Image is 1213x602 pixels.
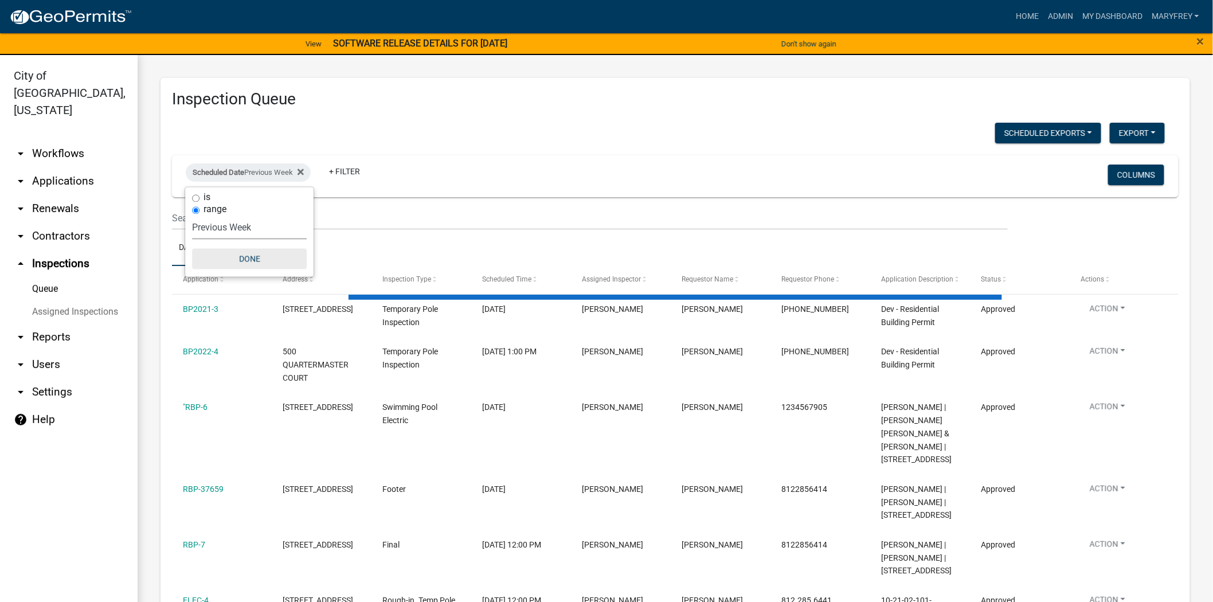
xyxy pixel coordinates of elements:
span: 500 QUARTERMASTER COURT [283,347,349,382]
button: Action [1081,538,1134,555]
span: mary [682,347,743,356]
button: Export [1110,123,1165,143]
span: Barry [682,304,743,314]
a: "RBP-6 [183,402,208,412]
span: Approved [981,484,1015,494]
span: Actions [1081,275,1104,283]
span: Scheduled Time [482,275,531,283]
i: help [14,413,28,427]
a: View [301,34,326,53]
i: arrow_drop_up [14,257,28,271]
button: Columns [1108,165,1164,185]
span: Swimming Pool Electric [382,402,437,425]
datatable-header-cell: Inspection Type [371,266,471,294]
button: Close [1197,34,1204,48]
span: Approved [981,304,1015,314]
div: [DATE] [482,401,560,414]
datatable-header-cell: Scheduled Time [471,266,571,294]
h3: Inspection Queue [172,89,1179,109]
i: arrow_drop_down [14,385,28,399]
span: Mike Kruer [582,484,643,494]
span: 8122856414 [781,484,827,494]
datatable-header-cell: Application Description [870,266,970,294]
datatable-header-cell: Requestor Name [671,266,770,294]
button: Action [1081,303,1134,319]
span: Chris Nokes | Nokes Christopher Robert & Ashley | 929 COURT AVENUE EAST [881,402,952,464]
datatable-header-cell: Address [272,266,371,294]
a: RBP-7 [183,540,205,549]
div: [DATE] 1:00 PM [482,345,560,358]
a: Home [1011,6,1043,28]
button: Action [1081,345,1134,362]
span: Application [183,275,218,283]
span: Approved [981,402,1015,412]
span: 812 285 6414 [781,347,849,356]
div: [DATE] [482,483,560,496]
span: 1404 PLANK ROAD [283,484,353,494]
a: + Filter [320,161,369,182]
a: BP2022-4 [183,347,218,356]
i: arrow_drop_down [14,229,28,243]
i: arrow_drop_down [14,174,28,188]
datatable-header-cell: Status [970,266,1070,294]
span: Approved [981,540,1015,549]
span: Nate Hock | hock Nate | 1404 PLANK ROAD [881,540,952,576]
label: range [204,205,226,214]
datatable-header-cell: Application [172,266,272,294]
div: [DATE] 12:00 PM [482,538,560,552]
span: Nate Hock | Hock Nate | 1404 PLANK ROAD [881,484,952,520]
datatable-header-cell: Assigned Inspector [571,266,671,294]
a: My Dashboard [1078,6,1147,28]
span: Temporary Pole Inspection [382,347,438,369]
a: BP2021-3 [183,304,218,314]
a: Admin [1043,6,1078,28]
span: Address [283,275,308,283]
i: arrow_drop_down [14,202,28,216]
span: 929 COURT AVENUE EAST [283,402,353,412]
span: Requestor Name [682,275,733,283]
span: Approved [981,347,1015,356]
button: Action [1081,401,1134,417]
span: 1234567905 [781,402,827,412]
datatable-header-cell: Requestor Phone [770,266,870,294]
span: Shawn [582,347,643,356]
button: Scheduled Exports [995,123,1101,143]
span: Mike Kruer [582,402,643,412]
span: Dev - Residential Building Permit [881,347,939,369]
span: Chad Reischl [582,304,643,314]
span: 8122856414 [781,540,827,549]
span: × [1197,33,1204,49]
span: mary [682,484,743,494]
button: Done [192,249,307,269]
strong: SOFTWARE RELEASE DETAILS FOR [DATE] [333,38,507,49]
a: MaryFrey [1147,6,1204,28]
i: arrow_drop_down [14,330,28,344]
span: Scheduled Date [193,168,244,177]
a: Data [172,230,205,267]
i: arrow_drop_down [14,358,28,372]
span: Requestor Phone [781,275,834,283]
input: Search for inspections [172,206,1008,230]
label: is [204,193,210,202]
span: Mike Kruer [582,540,643,549]
span: Dev - Residential Building Permit [881,304,939,327]
span: Barry [682,402,743,412]
span: 317-798-8733 [781,304,849,314]
div: Previous Week [186,163,311,182]
span: 208 RIVERSIDE DRIVE, WEST [283,304,353,314]
span: Final [382,540,400,549]
span: Footer [382,484,406,494]
div: [DATE] [482,303,560,316]
datatable-header-cell: Actions [1070,266,1169,294]
span: Assigned Inspector [582,275,641,283]
span: Application Description [881,275,953,283]
span: Temporary Pole Inspection [382,304,438,327]
i: arrow_drop_down [14,147,28,161]
span: Inspection Type [382,275,431,283]
span: 1404 PLANK ROAD [283,540,353,549]
span: Status [981,275,1001,283]
button: Action [1081,483,1134,499]
a: RBP-37659 [183,484,224,494]
span: mary [682,540,743,549]
button: Don't show again [777,34,841,53]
